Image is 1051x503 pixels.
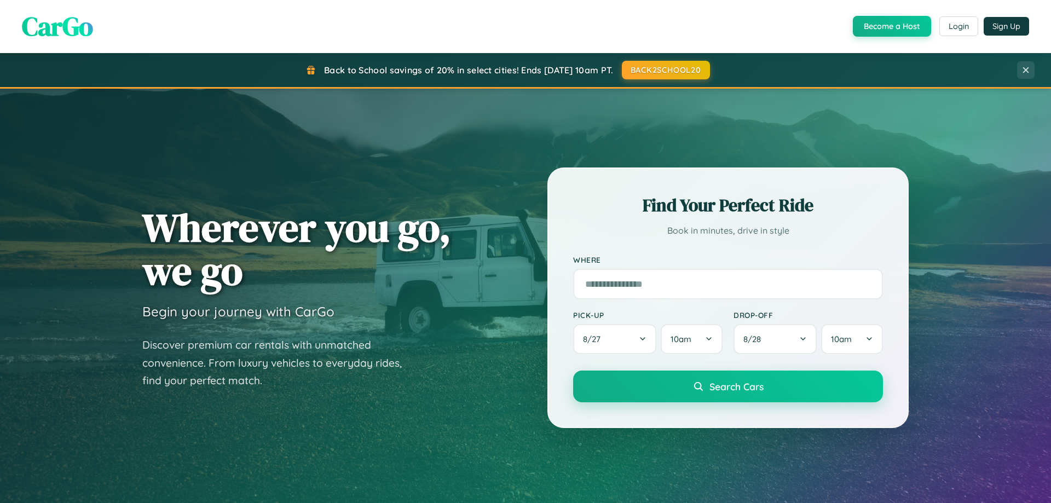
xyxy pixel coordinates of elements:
h3: Begin your journey with CarGo [142,303,334,320]
label: Pick-up [573,310,723,320]
button: BACK2SCHOOL20 [622,61,710,79]
h2: Find Your Perfect Ride [573,193,883,217]
span: CarGo [22,8,93,44]
h1: Wherever you go, we go [142,206,451,292]
span: Search Cars [709,380,764,392]
label: Drop-off [734,310,883,320]
button: Become a Host [853,16,931,37]
button: Sign Up [984,17,1029,36]
button: Search Cars [573,371,883,402]
button: 10am [821,324,883,354]
button: Login [939,16,978,36]
button: 8/28 [734,324,817,354]
button: 8/27 [573,324,656,354]
button: 10am [661,324,723,354]
p: Discover premium car rentals with unmatched convenience. From luxury vehicles to everyday rides, ... [142,336,416,390]
span: Back to School savings of 20% in select cities! Ends [DATE] 10am PT. [324,65,613,76]
p: Book in minutes, drive in style [573,223,883,239]
span: 8 / 28 [743,334,766,344]
label: Where [573,255,883,264]
span: 10am [831,334,852,344]
span: 10am [671,334,691,344]
span: 8 / 27 [583,334,606,344]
